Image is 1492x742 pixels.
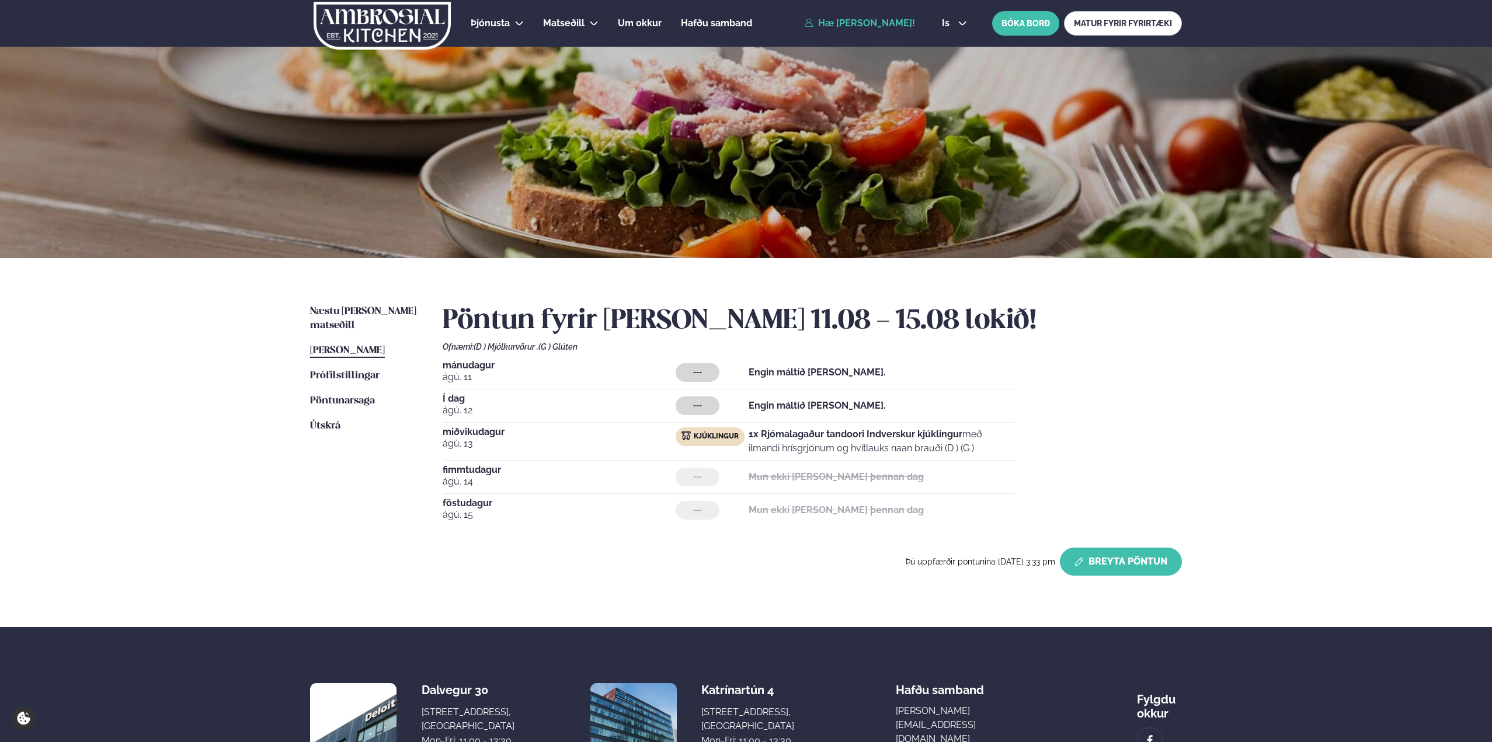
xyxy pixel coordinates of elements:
span: Matseðill [543,18,585,29]
a: Prófílstillingar [310,369,380,383]
span: föstudagur [443,499,676,508]
span: Um okkur [618,18,662,29]
span: --- [693,368,702,377]
h2: Pöntun fyrir [PERSON_NAME] 11.08 - 15.08 lokið! [443,305,1182,337]
a: Matseðill [543,16,585,30]
strong: Mun ekki [PERSON_NAME] þennan dag [749,471,924,482]
span: Þjónusta [471,18,510,29]
span: Útskrá [310,421,340,431]
span: --- [693,506,702,515]
span: Kjúklingur [694,432,739,441]
a: MATUR FYRIR FYRIRTÆKI [1064,11,1182,36]
strong: Mun ekki [PERSON_NAME] þennan dag [749,504,924,515]
img: logo [312,2,452,50]
span: (D ) Mjólkurvörur , [474,342,538,351]
strong: 1x Rjómalagaður tandoori Indverskur kjúklingur [749,429,962,440]
div: Ofnæmi: [443,342,1182,351]
a: Hæ [PERSON_NAME]! [804,18,915,29]
div: Dalvegur 30 [422,683,514,697]
a: Cookie settings [12,706,36,730]
span: fimmtudagur [443,465,676,475]
a: Næstu [PERSON_NAME] matseðill [310,305,419,333]
span: [PERSON_NAME] [310,346,385,356]
strong: Engin máltíð [PERSON_NAME]. [749,367,886,378]
span: is [942,19,953,28]
span: --- [693,401,702,410]
span: Í dag [443,394,676,403]
span: ágú. 12 [443,403,676,417]
p: með ilmandi hrísgrjónum og hvítlauks naan brauði (D ) (G ) [749,427,1015,455]
span: mánudagur [443,361,676,370]
div: [STREET_ADDRESS], [GEOGRAPHIC_DATA] [422,705,514,733]
span: miðvikudagur [443,427,676,437]
span: Prófílstillingar [310,371,380,381]
span: Pöntunarsaga [310,396,375,406]
button: BÓKA BORÐ [992,11,1059,36]
span: ágú. 15 [443,508,676,522]
div: [STREET_ADDRESS], [GEOGRAPHIC_DATA] [701,705,794,733]
span: ágú. 14 [443,475,676,489]
strong: Engin máltíð [PERSON_NAME]. [749,400,886,411]
a: Útskrá [310,419,340,433]
img: chicken.svg [681,431,691,440]
span: Hafðu samband [896,674,984,697]
span: Þú uppfærðir pöntunina [DATE] 3:33 pm [906,557,1055,566]
a: [PERSON_NAME] [310,344,385,358]
span: --- [693,472,702,482]
span: ágú. 13 [443,437,676,451]
span: ágú. 11 [443,370,676,384]
a: Þjónusta [471,16,510,30]
button: is [933,19,976,28]
span: Næstu [PERSON_NAME] matseðill [310,306,416,330]
a: Pöntunarsaga [310,394,375,408]
a: Um okkur [618,16,662,30]
div: Katrínartún 4 [701,683,794,697]
div: Fylgdu okkur [1137,683,1182,720]
a: Hafðu samband [681,16,752,30]
span: (G ) Glúten [538,342,578,351]
button: Breyta Pöntun [1060,548,1182,576]
span: Hafðu samband [681,18,752,29]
